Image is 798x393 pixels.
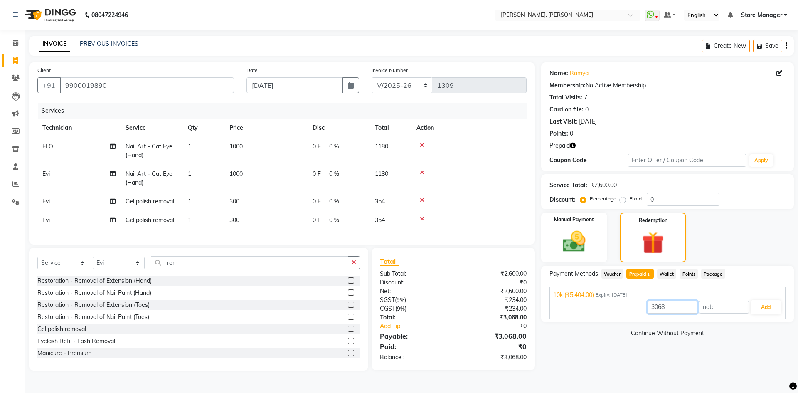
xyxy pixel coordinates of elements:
[37,313,149,321] div: Restoration - Removal of Nail Paint (Toes)
[646,272,651,277] span: 1
[324,197,326,206] span: |
[80,40,138,47] a: PREVIOUS INVOICES
[329,216,339,225] span: 0 %
[21,3,78,27] img: logo
[549,69,568,78] div: Name:
[453,353,532,362] div: ₹3,068.00
[380,257,399,266] span: Total
[37,77,61,93] button: +91
[126,198,174,205] span: Gel polish removal
[626,269,653,279] span: Prepaid
[37,119,121,137] th: Technician
[596,292,627,299] span: Expiry: [DATE]
[39,37,70,52] a: INVOICE
[374,341,453,351] div: Paid:
[702,40,750,52] button: Create New
[374,353,453,362] div: Balance :
[453,313,532,322] div: ₹3,068.00
[313,216,321,225] span: 0 F
[324,142,326,151] span: |
[246,67,258,74] label: Date
[741,11,782,20] span: Store Manager
[151,256,348,269] input: Search or Scan
[183,119,224,137] th: Qty
[554,216,594,223] label: Manual Payment
[374,304,453,313] div: ( )
[375,170,388,178] span: 1180
[229,143,243,150] span: 1000
[372,67,408,74] label: Invoice Number
[224,119,308,137] th: Price
[657,269,677,279] span: Wallet
[374,331,453,341] div: Payable:
[374,296,453,304] div: ( )
[374,278,453,287] div: Discount:
[570,129,573,138] div: 0
[453,269,532,278] div: ₹2,600.00
[37,325,86,334] div: Gel polish removal
[751,300,781,314] button: Add
[585,105,589,114] div: 0
[397,305,405,312] span: 9%
[453,287,532,296] div: ₹2,600.00
[453,331,532,341] div: ₹3,068.00
[42,143,53,150] span: ELO
[324,170,326,178] span: |
[91,3,128,27] b: 08047224946
[121,119,183,137] th: Service
[375,216,385,224] span: 354
[370,119,411,137] th: Total
[453,304,532,313] div: ₹234.00
[313,142,321,151] span: 0 F
[229,198,239,205] span: 300
[60,77,234,93] input: Search by Name/Mobile/Email/Code
[308,119,370,137] th: Disc
[37,337,115,346] div: Eyelash Refil - Lash Removal
[549,93,582,102] div: Total Visits:
[639,217,667,224] label: Redemption
[397,297,404,303] span: 9%
[42,216,50,224] span: Evi
[549,269,598,278] span: Payment Methods
[453,296,532,304] div: ₹234.00
[42,170,50,178] span: Evi
[701,269,725,279] span: Package
[374,313,453,322] div: Total:
[126,143,172,159] span: Nail Art - Cat Eye (Hand)
[313,170,321,178] span: 0 F
[591,181,617,190] div: ₹2,600.00
[37,289,151,297] div: Restoration - Removal of Nail Paint (Hand)
[549,105,584,114] div: Card on file:
[126,170,172,186] span: Nail Art - Cat Eye (Hand)
[329,197,339,206] span: 0 %
[188,216,191,224] span: 1
[188,170,191,178] span: 1
[579,117,597,126] div: [DATE]
[628,154,746,167] input: Enter Offer / Coupon Code
[699,301,749,314] input: note
[549,181,587,190] div: Service Total:
[629,195,642,203] label: Fixed
[188,143,191,150] span: 1
[380,305,395,312] span: CGST
[648,301,697,314] input: Amount
[543,329,792,338] a: Continue Without Payment
[374,269,453,278] div: Sub Total:
[37,301,150,309] div: Restoration - Removal of Extension (Toes)
[375,198,385,205] span: 354
[329,170,339,178] span: 0 %
[374,322,466,331] a: Add Tip
[680,269,698,279] span: Points
[380,296,395,304] span: SGST
[749,154,773,167] button: Apply
[549,129,568,138] div: Points:
[466,322,532,331] div: ₹0
[453,278,532,287] div: ₹0
[37,67,51,74] label: Client
[556,228,593,255] img: _cash.svg
[229,170,243,178] span: 1000
[584,93,587,102] div: 7
[37,277,152,285] div: Restoration - Removal of Extension (Hand)
[549,141,570,150] span: Prepaid
[553,291,594,299] span: 10k (₹5,404.00)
